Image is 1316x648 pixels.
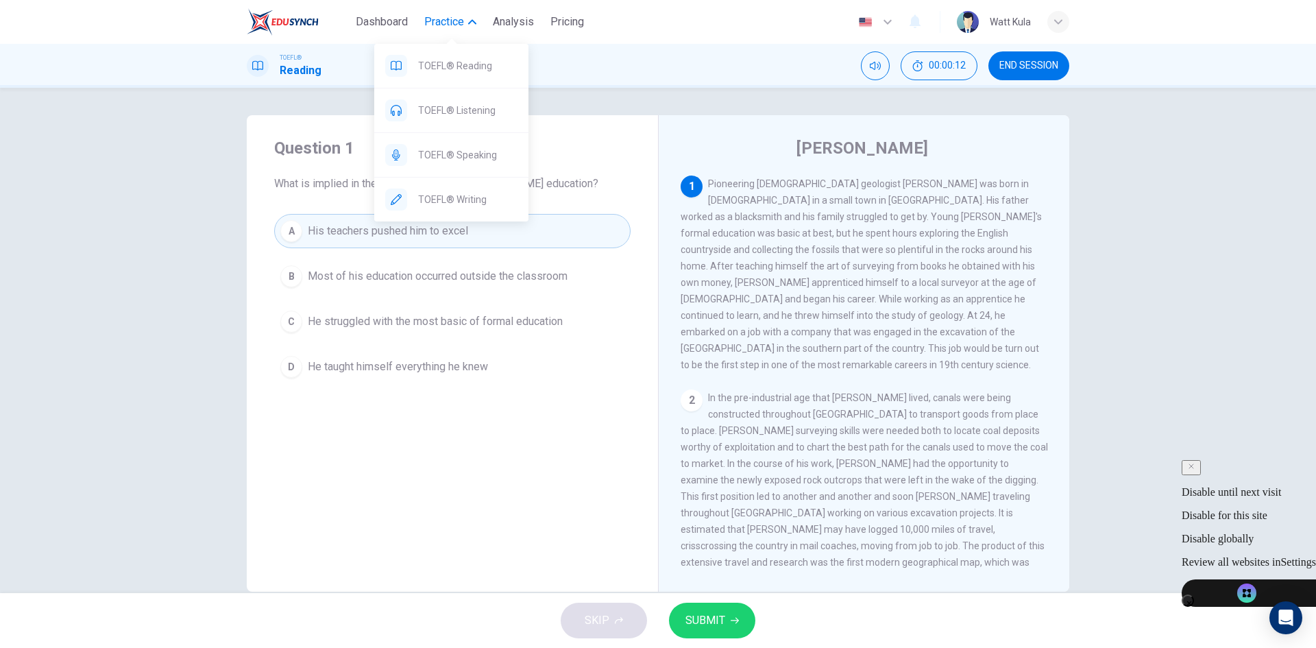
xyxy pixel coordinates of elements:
[545,10,589,34] button: Pricing
[280,220,302,242] div: A
[274,176,631,192] span: What is implied in the paragraph about [PERSON_NAME] education?
[685,611,725,630] span: SUBMIT
[280,62,321,79] h1: Reading
[374,44,528,88] div: TOEFL® Reading
[308,268,568,285] span: Most of his education occurred outside the classroom
[274,304,631,339] button: CHe struggled with the most basic of formal education
[999,60,1058,71] span: END SESSION
[374,133,528,177] div: TOEFL® Speaking
[308,313,563,330] span: He struggled with the most basic of formal education
[681,176,703,197] div: 1
[418,191,517,208] span: TOEFL® Writing
[274,259,631,293] button: BMost of his education occurred outside the classroom
[274,137,631,159] h4: Question 1
[1269,601,1302,634] div: Open Intercom Messenger
[350,10,413,34] button: Dashboard
[901,51,977,80] div: Hide
[418,102,517,119] span: TOEFL® Listening
[419,10,482,34] button: Practice
[487,10,539,34] button: Analysis
[308,223,468,239] span: His teachers pushed him to excel
[493,14,534,30] span: Analysis
[374,88,528,132] div: TOEFL® Listening
[901,51,977,80] button: 00:00:12
[247,8,350,36] a: EduSynch logo
[861,51,890,80] div: Mute
[857,17,874,27] img: en
[247,8,319,36] img: EduSynch logo
[356,14,408,30] span: Dashboard
[681,392,1048,617] span: In the pre-industrial age that [PERSON_NAME] lived, canals were being constructed throughout [GEO...
[274,214,631,248] button: AHis teachers pushed him to excel
[669,603,755,638] button: SUBMIT
[280,265,302,287] div: B
[681,389,703,411] div: 2
[280,53,302,62] span: TOEFL®
[988,51,1069,80] button: END SESSION
[280,356,302,378] div: D
[280,311,302,333] div: C
[957,11,979,33] img: Profile picture
[550,14,584,30] span: Pricing
[424,14,464,30] span: Practice
[418,147,517,163] span: TOEFL® Speaking
[990,14,1031,30] div: Watt Kula
[308,359,488,375] span: He taught himself everything he knew
[681,178,1042,370] span: Pioneering [DEMOGRAPHIC_DATA] geologist [PERSON_NAME] was born in [DEMOGRAPHIC_DATA] in a small t...
[274,350,631,384] button: DHe taught himself everything he knew
[374,178,528,221] div: TOEFL® Writing
[929,60,966,71] span: 00:00:12
[796,137,928,159] h4: [PERSON_NAME]
[418,58,517,74] span: TOEFL® Reading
